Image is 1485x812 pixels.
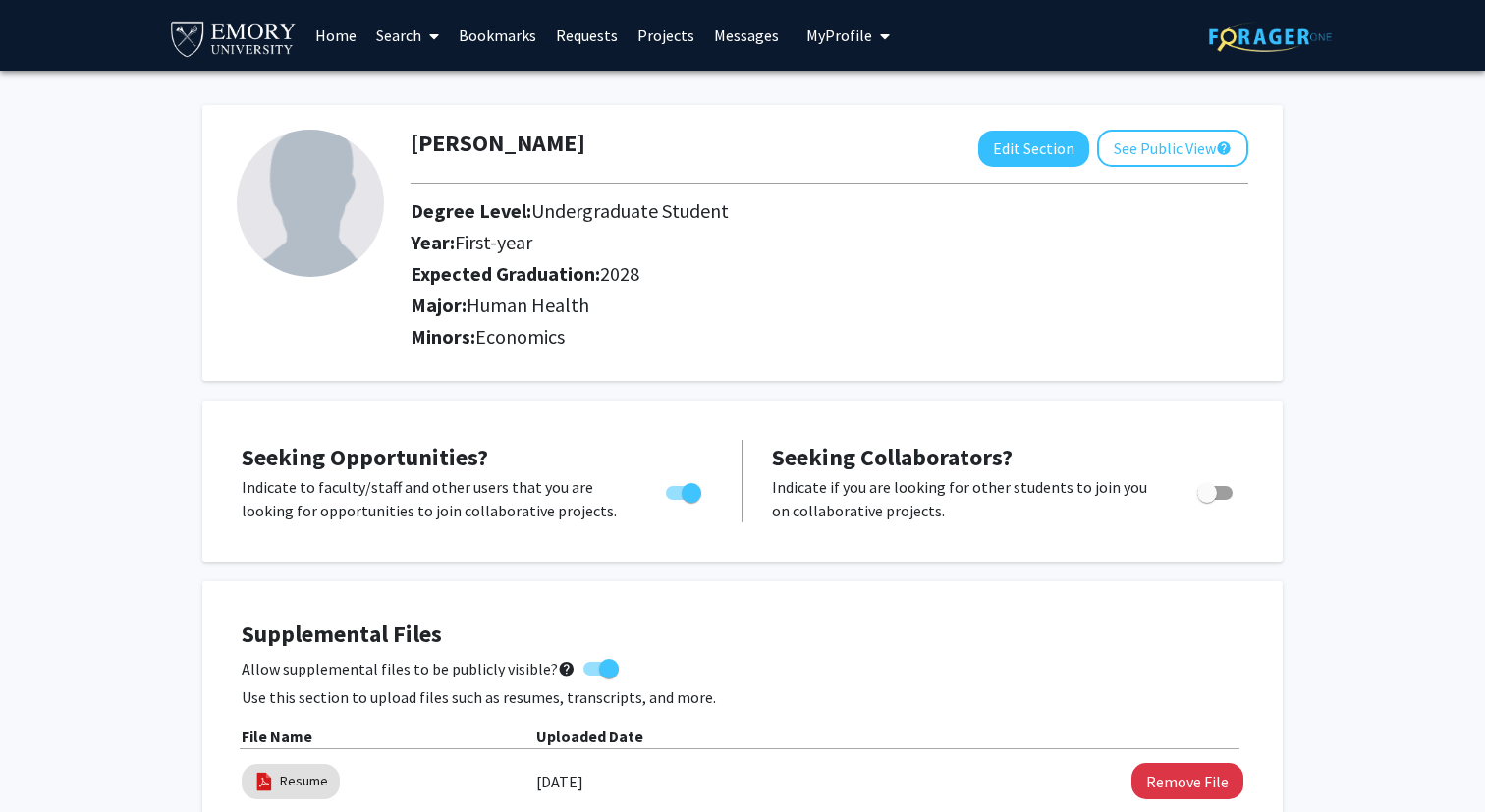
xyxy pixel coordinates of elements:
[536,727,643,746] b: Uploaded Date
[558,657,576,680] mat-icon: help
[628,1,704,70] a: Projects
[1189,475,1243,505] div: Toggle
[411,231,1138,254] h2: Year:
[411,199,1138,223] h2: Degree Level:
[658,475,712,505] div: Toggle
[704,1,789,70] a: Messages
[366,1,449,70] a: Search
[242,685,1243,709] p: Use this section to upload files such as resumes, transcripts, and more.
[411,262,1138,286] h2: Expected Graduation:
[242,621,1243,649] h4: Supplemental Files
[242,727,312,746] b: File Name
[253,771,275,792] img: pdf_icon.png
[772,442,1013,472] span: Seeking Collaborators?
[305,1,366,70] a: Home
[1209,22,1332,52] img: ForagerOne Logo
[806,26,872,45] span: My Profile
[467,293,589,317] span: Human Health
[242,442,488,472] span: Seeking Opportunities?
[237,130,384,277] img: Profile Picture
[411,130,585,158] h1: [PERSON_NAME]
[411,325,1248,349] h2: Minors:
[15,724,83,797] iframe: Chat
[280,771,328,791] a: Resume
[475,324,565,349] span: Economics
[242,475,629,522] p: Indicate to faculty/staff and other users that you are looking for opportunities to join collabor...
[531,198,729,223] span: Undergraduate Student
[600,261,639,286] span: 2028
[1216,136,1232,160] mat-icon: help
[1131,763,1243,799] button: Remove Resume File
[242,657,576,680] span: Allow supplemental files to be publicly visible?
[546,1,628,70] a: Requests
[978,131,1089,167] button: Edit Section
[1097,130,1248,167] button: See Public View
[449,1,546,70] a: Bookmarks
[168,16,299,60] img: Emory University Logo
[772,475,1160,522] p: Indicate if you are looking for other students to join you on collaborative projects.
[455,230,532,254] span: First-year
[536,765,583,798] label: [DATE]
[411,294,1248,317] h2: Major:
